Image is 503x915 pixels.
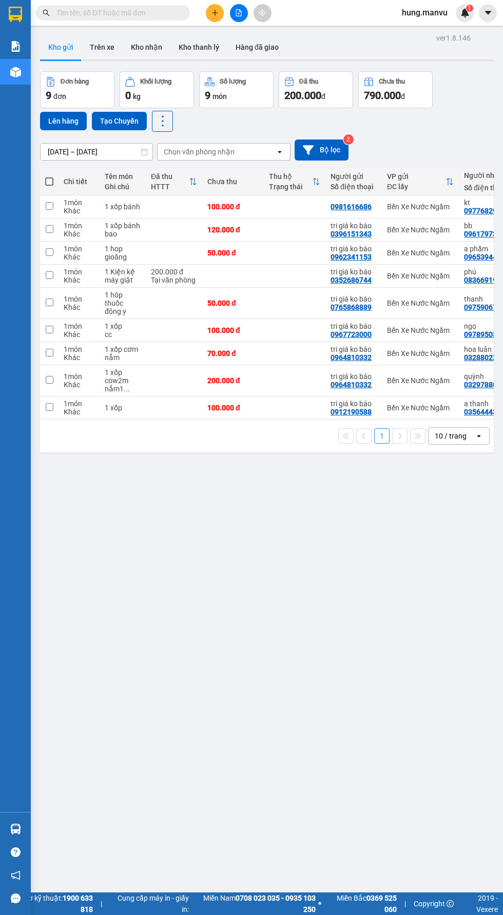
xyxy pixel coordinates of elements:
div: 1 món [64,400,94,408]
sup: 1 [466,5,473,12]
div: 0912190588 [331,408,372,416]
div: 0981616686 [331,203,372,211]
div: 1 hôp thuốc đông y [105,291,141,315]
strong: 0369 525 060 [366,894,397,913]
div: Chọn văn phòng nhận [164,147,235,157]
div: ver 1.8.146 [436,32,471,44]
div: 10 / trang [435,431,467,441]
div: 200.000 đ [151,268,197,276]
div: Bến Xe Nước Ngầm [387,376,454,385]
div: cc [105,330,141,339]
span: hung.manvu [394,6,456,19]
button: caret-down [479,4,497,22]
div: 1 xốp bánh bao [105,222,141,238]
div: Khác [64,230,94,238]
button: plus [206,4,224,22]
img: solution-icon [10,41,21,52]
svg: open [475,432,483,440]
span: caret-down [483,8,493,17]
div: 0765868889 [331,303,372,311]
div: Bến Xe Nước Ngầm [387,299,454,307]
div: 100.000 đ [207,404,259,412]
div: Đơn hàng [61,78,89,85]
span: 9 [205,89,210,102]
div: 1 món [64,222,94,230]
button: aim [254,4,272,22]
div: 1 xốp cow2m nắm1 thùng 1 Kiện xanh [105,368,141,393]
div: Tên món [105,172,141,181]
span: question-circle [11,847,21,857]
div: Bến Xe Nước Ngầm [387,226,454,234]
div: Bến Xe Nước Ngầm [387,272,454,280]
sup: 2 [343,134,354,145]
div: HTTT [151,183,189,191]
div: Bến Xe Nước Ngầm [387,404,454,412]
img: icon-new-feature [460,8,470,17]
button: Hàng đã giao [227,35,287,59]
div: ĐC lấy [387,183,446,191]
span: 790.000 [364,89,401,102]
span: plus [211,9,219,16]
div: Chưa thu [379,78,405,85]
span: search [43,9,50,16]
button: Bộ lọc [295,140,349,161]
div: Bến Xe Nước Ngầm [387,203,454,211]
div: 1 món [64,322,94,330]
div: 1 xốp cơm nắm [105,345,141,362]
span: message [11,893,21,903]
div: Người gửi [331,172,377,181]
span: Cung cấp máy in - giấy in: [110,892,189,915]
span: đ [401,92,405,101]
div: Khác [64,408,94,416]
div: 50.000 đ [207,299,259,307]
div: 1 Kiện kệ máy giặt [105,268,141,284]
div: 1 xốp bánh [105,203,141,211]
div: Chưa thu [207,177,259,186]
div: tri giá ko báo [331,222,377,230]
div: 1 món [64,245,94,253]
div: 1 xốp [105,404,141,412]
img: logo-vxr [9,7,22,22]
div: tri giá ko báo [331,400,377,408]
div: 1 xốp [105,322,141,330]
span: ⚪️ [318,902,321,906]
div: Bến Xe Nước Ngầm [387,249,454,257]
div: Khác [64,330,94,339]
span: 9 [46,89,51,102]
div: 0396151343 [331,230,372,238]
div: 100.000 đ [207,326,259,334]
div: 200.000 đ [207,376,259,385]
div: 100.000 đ [207,203,259,211]
div: Đã thu [151,172,189,181]
div: Khác [64,253,94,261]
button: Lên hàng [40,112,87,130]
span: notification [11,870,21,880]
button: Đã thu200.000đ [279,71,353,108]
div: Đã thu [299,78,318,85]
div: Khối lượng [140,78,171,85]
div: 50.000 đ [207,249,259,257]
div: 1 món [64,198,94,207]
div: 0964810332 [331,353,372,362]
div: tri giá ko báo [331,322,377,330]
div: Số lượng [220,78,246,85]
span: file-add [235,9,242,16]
div: Số điện thoại [331,183,377,191]
th: Toggle SortBy [146,168,202,195]
div: 1 hop gioăng [105,245,141,261]
div: Khác [64,207,94,215]
div: 0964810332 [331,381,372,389]
div: 70.000 đ [207,349,259,357]
div: 0967723000 [331,330,372,339]
div: 0962341153 [331,253,372,261]
div: Ghi chú [105,183,141,191]
input: Tìm tên, số ĐT hoặc mã đơn [56,7,178,18]
span: ... [124,385,130,393]
button: Kho thanh lý [170,35,227,59]
div: 1 món [64,345,94,353]
div: Khác [64,276,94,284]
span: món [212,92,227,101]
input: Select a date range. [41,144,152,160]
div: Khác [64,381,94,389]
div: tri giá ko báo [331,372,377,381]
